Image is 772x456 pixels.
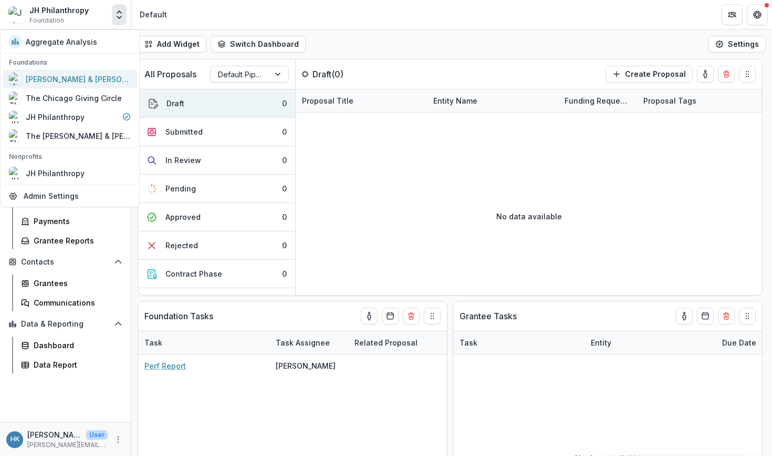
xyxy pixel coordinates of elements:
div: Funding Requested [558,89,637,112]
button: Calendar [382,308,399,325]
span: Data & Reporting [21,320,110,329]
a: Data Report [17,356,127,373]
div: Proposal Tags [637,89,768,112]
div: Entity Name [427,95,484,106]
div: Hannah Kaplan [11,436,19,443]
div: Pending [165,183,196,194]
span: Contacts [21,258,110,267]
p: All Proposals [144,68,196,80]
div: Entity Name [427,89,558,112]
a: Communications [17,294,127,311]
button: Settings [708,36,766,53]
div: Contract Phase [165,268,222,279]
div: [PERSON_NAME] [276,360,336,371]
div: Communications [34,297,118,308]
div: Proposal Title [296,89,427,112]
p: [PERSON_NAME][EMAIL_ADDRESS][DOMAIN_NAME] [27,440,108,450]
p: Draft ( 0 ) [312,68,391,80]
button: toggle-assigned-to-me [697,66,714,83]
p: User [86,430,108,440]
div: 0 [282,183,287,194]
div: Task Assignee [269,331,348,354]
div: Proposal Title [296,95,360,106]
div: Related Proposal [348,331,479,354]
button: Get Help [747,4,768,25]
button: Draft0 [138,89,295,118]
div: JH Philanthropy [29,5,89,16]
div: 0 [282,268,287,279]
button: Drag [739,66,756,83]
button: Submitted0 [138,118,295,146]
button: In Review0 [138,146,295,175]
button: toggle-assigned-to-me [676,308,693,325]
button: Drag [739,308,756,325]
button: Drag [424,308,441,325]
button: Switch Dashboard [211,36,306,53]
div: Payments [34,216,118,227]
div: Due Date [716,337,763,348]
div: Task [138,337,169,348]
button: Open Data & Reporting [4,316,127,332]
button: Approved0 [138,203,295,231]
div: Proposal Tags [637,95,703,106]
div: In Review [165,155,201,166]
a: Perf Report [144,360,186,371]
p: No data available [496,211,562,222]
a: Grantees [17,275,127,292]
div: Submitted [165,126,203,137]
button: Delete card [718,308,735,325]
div: Default [140,9,167,20]
button: Partners [722,4,743,25]
div: Grantees [34,278,118,289]
div: Dashboard [34,340,118,351]
p: [PERSON_NAME] [27,429,82,440]
div: Task [138,331,269,354]
nav: breadcrumb [135,7,171,22]
div: Task [453,337,484,348]
div: Grantee Reports [34,235,118,246]
button: Calendar [697,308,714,325]
div: Rejected [165,240,198,251]
div: 0 [282,240,287,251]
button: Contract Phase0 [138,260,295,288]
button: Add Widget [138,36,206,53]
div: 0 [282,211,287,222]
button: Delete card [718,66,735,83]
button: Rejected0 [138,231,295,260]
div: Entity [585,331,716,354]
img: JH Philanthropy [8,6,25,23]
button: Pending0 [138,175,295,203]
div: 0 [282,155,287,166]
div: Task [453,331,585,354]
span: Foundation [29,16,64,25]
div: Task Assignee [269,337,336,348]
div: Related Proposal [348,337,424,348]
button: toggle-assigned-to-me [361,308,378,325]
button: Open Contacts [4,254,127,270]
p: Grantee Tasks [460,310,517,322]
button: Open entity switcher [112,4,127,25]
div: 0 [282,126,287,137]
div: 0 [282,98,287,109]
div: Funding Requested [558,95,637,106]
button: Delete card [403,308,420,325]
button: Create Proposal [606,66,693,83]
div: Approved [165,211,201,222]
a: Grantee Reports [17,232,127,249]
div: Data Report [34,359,118,370]
p: Foundation Tasks [144,310,213,322]
a: Payments [17,212,127,230]
div: Draft [166,98,184,109]
div: Entity [585,337,618,348]
button: More [112,433,124,446]
a: Dashboard [17,337,127,354]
